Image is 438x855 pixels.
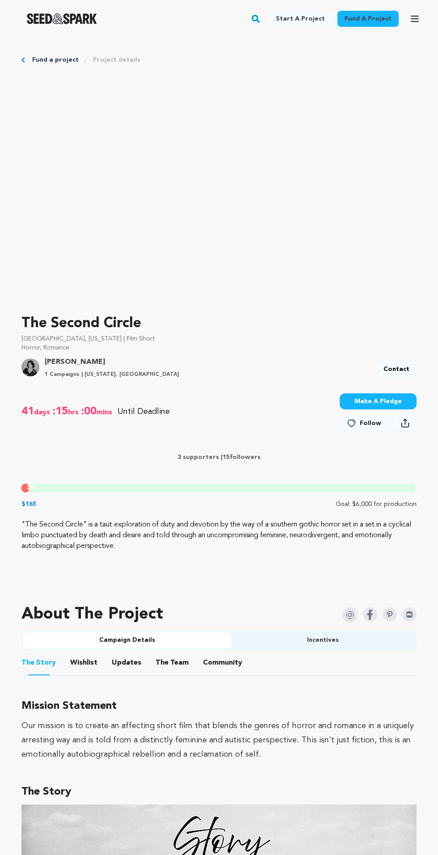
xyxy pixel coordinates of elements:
p: Goal: $6,000 for production [336,500,417,509]
span: 2 [27,485,30,491]
p: $165 [21,500,36,509]
img: Seed&Spark Instagram Icon [342,607,358,623]
span: days [34,404,52,419]
p: Until Deadline [118,405,170,418]
button: Incentives [231,632,415,649]
p: The Second Circle [21,313,417,334]
span: :00 [80,404,97,419]
p: 3 supporters | followers [21,453,417,462]
img: Seed&Spark Facebook Icon [363,607,377,622]
span: Team [156,657,189,668]
span: hrs [68,404,80,419]
h1: About The Project [21,606,163,623]
h3: Mission Statement [21,697,417,715]
a: Fund a project [32,55,79,64]
p: "The Second Circle" is a taut exploration of duty and devotion by the way of a southern gothic ho... [21,519,417,552]
span: 15 [223,454,230,460]
div: % [21,484,29,493]
span: The [21,657,34,668]
img: Seed&Spark Pinterest Icon [383,607,397,622]
span: 41 [21,404,34,419]
a: Follow [340,415,388,431]
h3: The Story [21,783,417,801]
a: Goto Jamie Alvey profile [45,357,179,367]
span: The [156,657,168,668]
span: Wishlist [70,657,97,668]
img: Seed&Spark Logo Dark Mode [27,13,97,24]
button: Make A Pledge [340,393,417,409]
a: Seed&Spark Homepage [27,13,97,24]
a: Project details [93,55,140,64]
p: Horror, Romance [21,343,417,352]
p: 1 Campaigns | [US_STATE], [GEOGRAPHIC_DATA] [45,371,179,378]
p: [GEOGRAPHIC_DATA], [US_STATE] | Film Short [21,334,417,343]
a: Fund a project [337,11,399,27]
span: Story [21,657,56,668]
span: Updates [112,657,141,668]
span: Follow [360,419,381,428]
a: Start a project [269,11,332,27]
span: :15 [52,404,68,419]
span: mins [97,404,114,419]
div: Our mission is to create an affecting short film that blends the genres of horror and romance in ... [21,719,417,762]
img: Seed&Spark IMDB Icon [402,607,417,622]
div: Breadcrumb [21,55,417,64]
img: 6453dac23ed13684.jpg [21,358,39,376]
span: Community [203,657,242,668]
button: Campaign Details [23,632,231,649]
a: Contact [376,361,417,377]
